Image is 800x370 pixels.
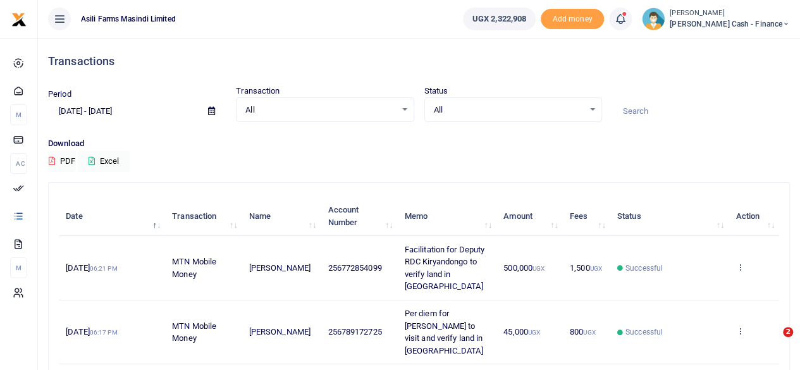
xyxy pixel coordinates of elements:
span: 800 [570,327,596,336]
th: Memo: activate to sort column ascending [398,197,496,236]
img: profile-user [642,8,665,30]
span: MTN Mobile Money [172,321,216,343]
span: Successful [625,326,663,338]
img: logo-small [11,12,27,27]
th: Transaction: activate to sort column ascending [165,197,242,236]
span: All [434,104,584,116]
small: UGX [528,329,540,336]
label: Status [424,85,448,97]
th: Amount: activate to sort column ascending [496,197,563,236]
span: 256789172725 [328,327,381,336]
input: select period [48,101,198,122]
span: Asili Farms Masindi Limited [76,13,181,25]
span: 256772854099 [328,263,381,273]
p: Download [48,137,790,151]
a: logo-small logo-large logo-large [11,14,27,23]
span: MTN Mobile Money [172,257,216,279]
span: [DATE] [66,327,117,336]
li: Toup your wallet [541,9,604,30]
input: Search [612,101,790,122]
button: PDF [48,151,76,172]
small: UGX [589,265,601,272]
a: Add money [541,13,604,23]
th: Name: activate to sort column ascending [242,197,321,236]
li: M [10,257,27,278]
span: [DATE] [66,263,117,273]
small: 06:17 PM [90,329,118,336]
iframe: Intercom live chat [757,327,787,357]
label: Period [48,88,71,101]
span: Add money [541,9,604,30]
a: UGX 2,322,908 [463,8,536,30]
span: Facilitation for Deputy RDC Kiryandongo to verify land in [GEOGRAPHIC_DATA] [405,245,484,292]
span: 500,000 [503,263,545,273]
span: 1,500 [570,263,602,273]
li: Ac [10,153,27,174]
th: Fees: activate to sort column ascending [563,197,610,236]
li: Wallet ballance [458,8,541,30]
span: 45,000 [503,327,540,336]
button: Excel [78,151,130,172]
small: 06:21 PM [90,265,118,272]
h4: Transactions [48,54,790,68]
th: Date: activate to sort column descending [59,197,165,236]
small: UGX [583,329,595,336]
span: 2 [783,327,793,337]
span: Per diem for [PERSON_NAME] to visit and verify land in [GEOGRAPHIC_DATA] [405,309,483,355]
small: UGX [532,265,545,272]
span: [PERSON_NAME] [249,327,311,336]
li: M [10,104,27,125]
span: UGX 2,322,908 [472,13,526,25]
small: [PERSON_NAME] [670,8,790,19]
span: [PERSON_NAME] Cash - Finance [670,18,790,30]
span: Successful [625,262,663,274]
span: All [245,104,395,116]
label: Transaction [236,85,280,97]
th: Action: activate to sort column ascending [729,197,779,236]
span: [PERSON_NAME] [249,263,311,273]
th: Account Number: activate to sort column ascending [321,197,397,236]
a: profile-user [PERSON_NAME] [PERSON_NAME] Cash - Finance [642,8,790,30]
th: Status: activate to sort column ascending [610,197,729,236]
